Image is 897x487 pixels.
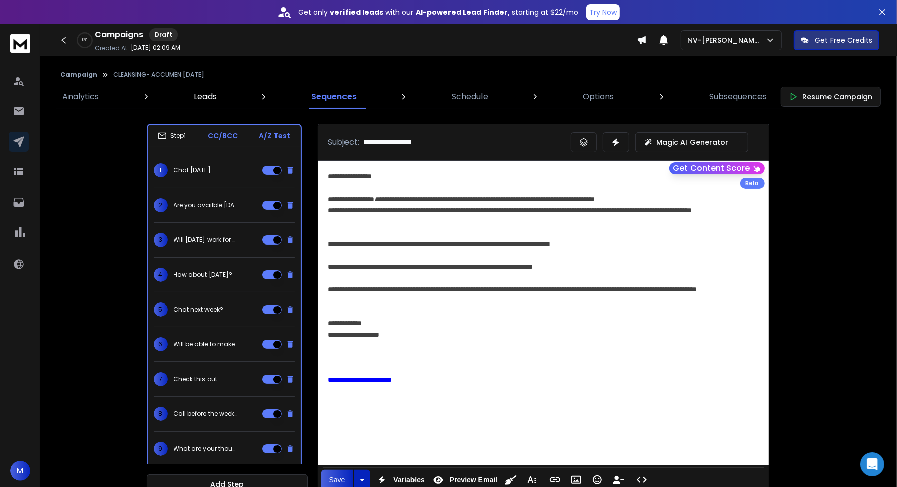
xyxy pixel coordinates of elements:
[194,91,217,103] p: Leads
[703,85,773,109] a: Subsequences
[188,85,223,109] a: Leads
[149,28,178,41] div: Draft
[10,34,30,53] img: logo
[174,236,238,244] p: Will [DATE] work for you?
[154,163,168,177] span: 1
[113,71,204,79] p: CLEANSING- ACCUMEN [DATE]
[740,178,765,189] div: Beta
[174,306,224,314] p: Chat next week?
[391,476,427,484] span: Variables
[174,445,238,453] p: What are your thoughts on this one?
[62,91,99,103] p: Analytics
[657,137,729,147] p: Magic AI Generator
[669,162,765,174] button: Get Content Score
[154,442,168,456] span: 9
[586,4,620,20] button: Try Now
[311,91,357,103] p: Sequences
[95,44,129,52] p: Created At:
[328,136,360,148] p: Subject:
[174,375,219,383] p: Check this out.
[10,461,30,481] button: M
[154,198,168,212] span: 2
[158,131,186,140] div: Step 1
[174,410,238,418] p: Call before the weekend
[815,35,872,45] p: Get Free Credits
[174,340,238,348] p: Will be able to make it?
[330,7,383,17] strong: verified leads
[154,337,168,351] span: 6
[154,407,168,421] span: 8
[174,166,211,174] p: Chat [DATE]
[583,91,614,103] p: Options
[446,85,494,109] a: Schedule
[174,201,238,209] p: Are you availble [DATE]
[95,29,143,41] h1: Campaigns
[154,372,168,386] span: 7
[154,268,168,282] span: 4
[60,71,97,79] button: Campaign
[687,35,765,45] p: NV-[PERSON_NAME]
[56,85,105,109] a: Analytics
[452,91,488,103] p: Schedule
[589,7,617,17] p: Try Now
[860,452,884,476] div: Open Intercom Messenger
[781,87,881,107] button: Resume Campaign
[131,44,180,52] p: [DATE] 02:09 AM
[154,233,168,247] span: 3
[259,131,291,141] p: A/Z Test
[416,7,510,17] strong: AI-powered Lead Finder,
[298,7,578,17] p: Get only with our starting at $22/mo
[82,37,87,43] p: 0 %
[709,91,767,103] p: Subsequences
[154,302,168,317] span: 5
[635,132,748,152] button: Magic AI Generator
[174,271,233,279] p: Haw about [DATE]?
[305,85,363,109] a: Sequences
[208,131,238,141] p: CC/BCC
[448,476,499,484] span: Preview Email
[577,85,620,109] a: Options
[794,30,879,50] button: Get Free Credits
